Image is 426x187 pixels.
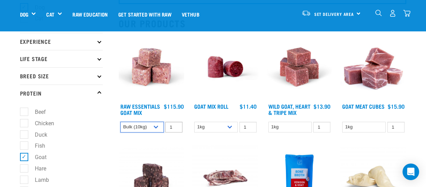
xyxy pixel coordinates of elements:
[120,105,160,114] a: Raw Essentials Goat Mix
[20,10,28,18] a: Dog
[20,67,103,85] p: Breed Size
[403,164,419,180] div: Open Intercom Messenger
[24,164,49,173] label: Hare
[267,34,333,100] img: Goat Heart Tripe 8451
[239,122,257,132] input: 1
[24,119,57,128] label: Chicken
[192,34,258,100] img: Raw Essentials Chicken Lamb Beef Bulk Minced Raw Dog Food Roll Unwrapped
[313,122,330,132] input: 1
[268,105,310,114] a: Wild Goat, Heart & Tripe Mix
[24,108,49,116] label: Beef
[165,122,182,132] input: 1
[389,10,396,17] img: user.png
[46,10,54,18] a: Cat
[194,105,228,108] a: Goat Mix Roll
[119,34,185,100] img: Goat M Ix 38448
[67,0,113,28] a: Raw Education
[375,10,382,16] img: home-icon-1@2x.png
[240,103,257,109] div: $11.40
[314,13,354,15] span: Set Delivery Area
[177,0,205,28] a: Vethub
[164,103,184,109] div: $115.90
[388,103,405,109] div: $15.90
[24,176,52,184] label: Lamb
[387,122,405,132] input: 1
[24,141,48,150] label: Fish
[24,130,50,139] label: Duck
[340,34,406,100] img: 1184 Wild Goat Meat Cubes Boneless 01
[314,103,330,109] div: $13.90
[20,85,103,102] p: Protein
[20,33,103,50] p: Experience
[301,10,311,16] img: van-moving.png
[403,10,410,17] img: home-icon@2x.png
[113,0,177,28] a: Get started with Raw
[20,50,103,67] p: Life Stage
[342,105,385,108] a: Goat Meat Cubes
[24,153,49,161] label: Goat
